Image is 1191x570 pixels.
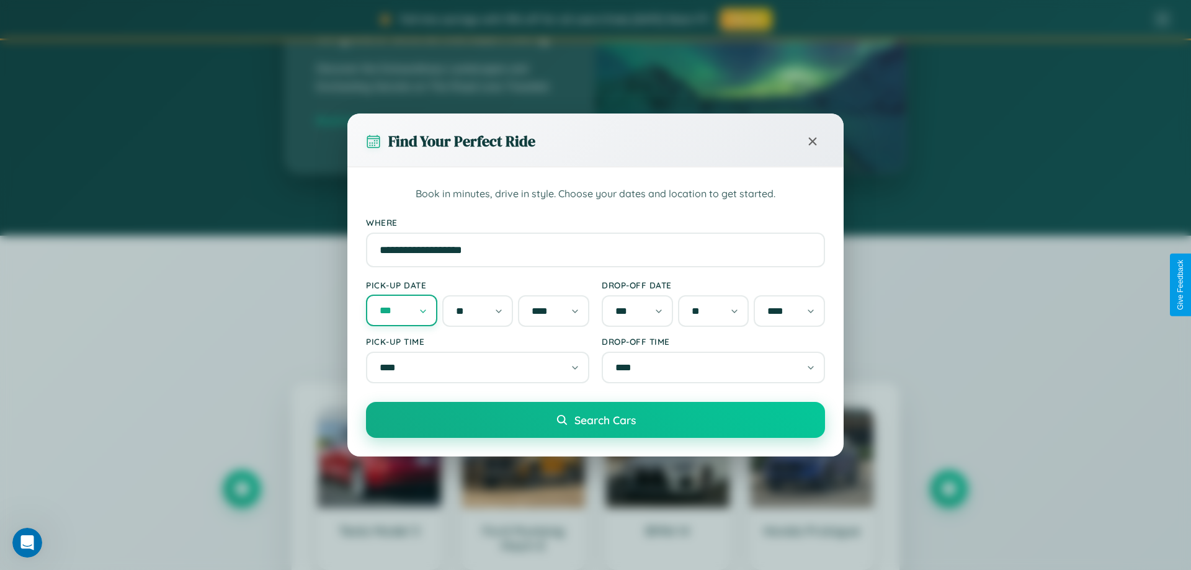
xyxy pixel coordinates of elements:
h3: Find Your Perfect Ride [388,131,535,151]
span: Search Cars [574,413,636,427]
button: Search Cars [366,402,825,438]
label: Where [366,217,825,228]
p: Book in minutes, drive in style. Choose your dates and location to get started. [366,186,825,202]
label: Drop-off Date [602,280,825,290]
label: Pick-up Time [366,336,589,347]
label: Drop-off Time [602,336,825,347]
label: Pick-up Date [366,280,589,290]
